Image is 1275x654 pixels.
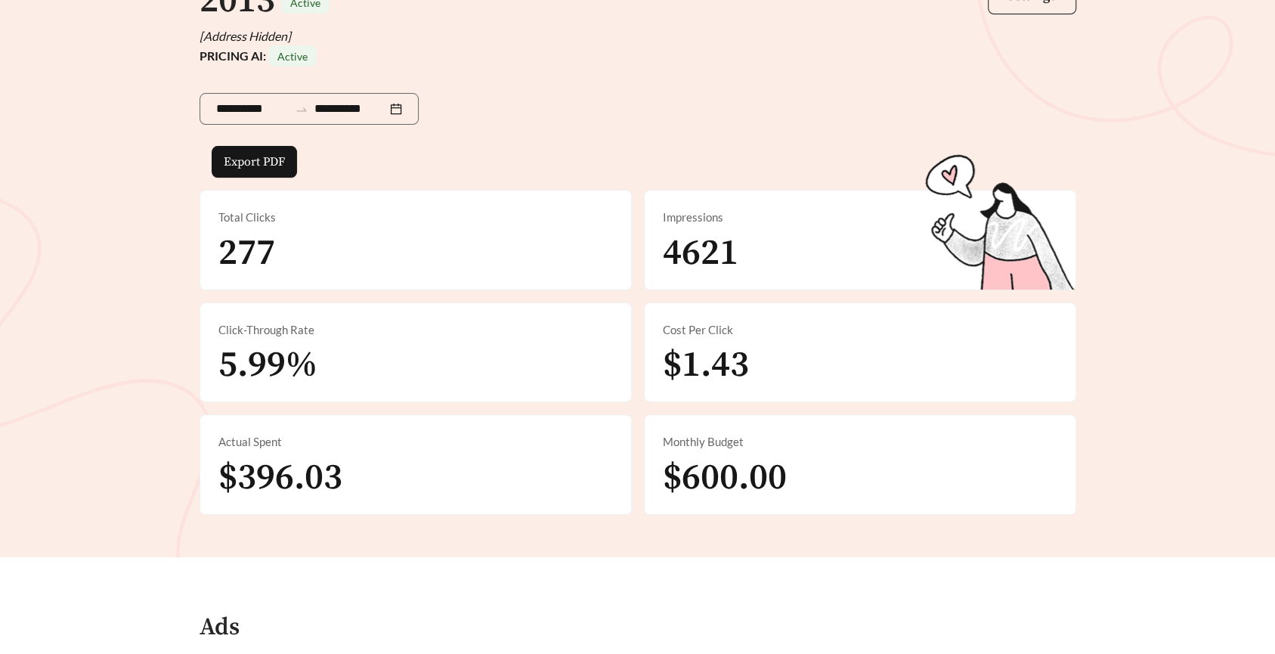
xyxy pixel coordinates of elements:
[218,455,342,501] span: $396.03
[663,321,1057,339] div: Cost Per Click
[224,153,285,171] span: Export PDF
[218,342,317,388] span: 5.99%
[663,342,749,388] span: $1.43
[200,29,291,43] i: [Address Hidden]
[200,48,317,63] strong: PRICING AI:
[218,231,275,276] span: 277
[218,321,613,339] div: Click-Through Rate
[295,102,308,116] span: to
[277,50,308,63] span: Active
[663,433,1057,451] div: Monthly Budget
[200,615,240,641] h4: Ads
[295,103,308,116] span: swap-right
[218,433,613,451] div: Actual Spent
[663,231,738,276] span: 4621
[218,209,613,226] div: Total Clicks
[212,146,297,178] button: Export PDF
[663,209,1057,226] div: Impressions
[663,455,787,501] span: $600.00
